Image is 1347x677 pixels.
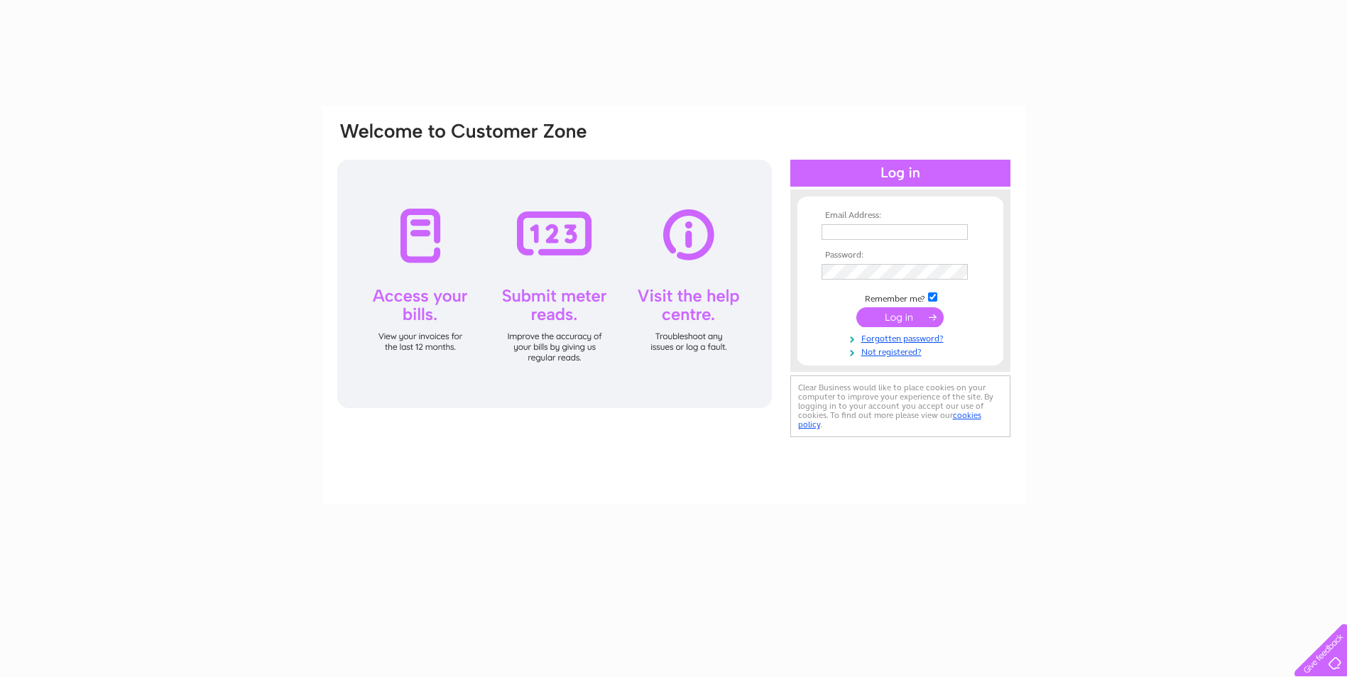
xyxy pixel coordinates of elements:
[818,211,983,221] th: Email Address:
[856,307,944,327] input: Submit
[818,290,983,304] td: Remember me?
[818,251,983,260] th: Password:
[822,344,983,358] a: Not registered?
[798,410,981,429] a: cookies policy
[790,375,1010,437] div: Clear Business would like to place cookies on your computer to improve your experience of the sit...
[822,331,983,344] a: Forgotten password?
